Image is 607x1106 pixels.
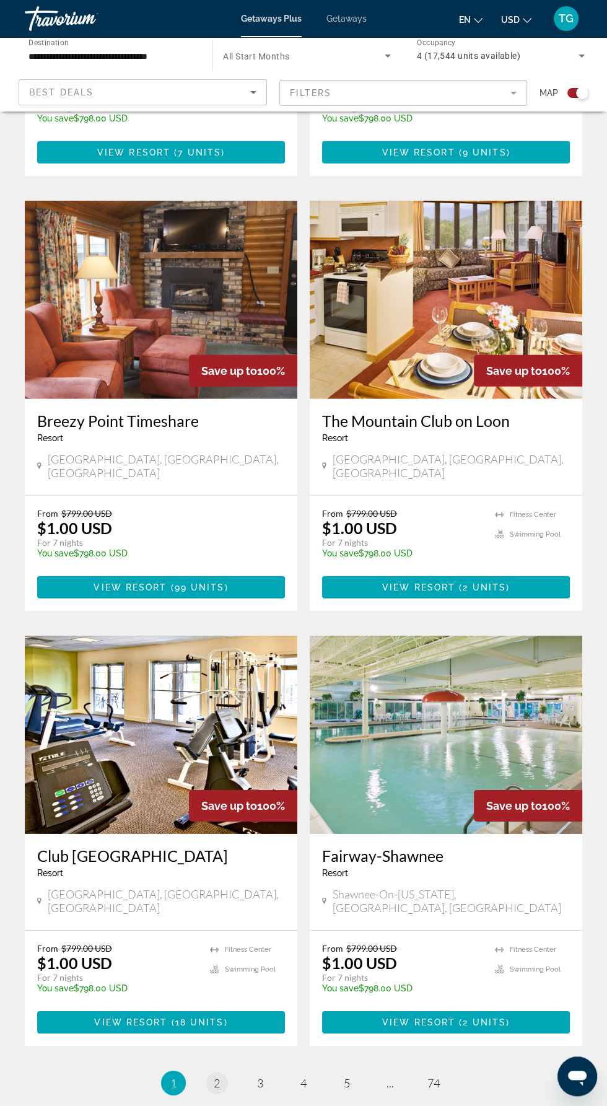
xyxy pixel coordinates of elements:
p: For 7 nights [37,537,273,548]
span: 7 units [178,147,221,157]
img: 1358I01L.jpg [310,201,582,399]
button: View Resort(9 units) [322,141,570,164]
p: For 7 nights [322,972,483,983]
span: Best Deals [29,87,94,97]
button: View Resort(18 units) [37,1011,285,1034]
a: Getaways Plus [241,14,302,24]
span: Swimming Pool [510,965,561,973]
button: View Resort(99 units) [37,576,285,599]
span: $799.00 USD [61,508,112,519]
button: View Resort(2 units) [322,576,570,599]
span: 9 units [463,147,507,157]
span: Save up to [201,799,257,812]
p: For 7 nights [322,537,483,548]
div: 100% [189,355,297,387]
p: $798.00 USD [322,113,557,123]
span: ( ) [167,1017,227,1027]
span: View Resort [382,582,455,592]
span: ( ) [455,147,510,157]
img: C490O01X.jpg [25,636,297,834]
span: $799.00 USD [61,943,112,954]
span: Swimming Pool [225,965,276,973]
div: 100% [474,790,582,822]
span: View Resort [97,147,170,157]
span: TG [559,12,574,25]
span: Fitness Center [510,946,556,954]
button: View Resort(2 units) [322,1011,570,1034]
span: 2 units [463,582,506,592]
p: $798.00 USD [37,548,273,558]
p: $798.00 USD [322,983,483,993]
span: $799.00 USD [346,943,397,954]
span: 2 units [463,1017,506,1027]
span: View Resort [94,1017,167,1027]
span: [GEOGRAPHIC_DATA], [GEOGRAPHIC_DATA], [GEOGRAPHIC_DATA] [48,887,285,915]
span: [GEOGRAPHIC_DATA], [GEOGRAPHIC_DATA], [GEOGRAPHIC_DATA] [333,452,570,480]
span: From [37,508,58,519]
span: You save [322,113,359,123]
div: 100% [189,790,297,822]
span: You save [37,113,74,123]
nav: Pagination [25,1071,582,1095]
span: ( ) [455,1017,510,1027]
h3: The Mountain Club on Loon [322,411,570,430]
span: From [322,943,343,954]
span: 4 (17,544 units available) [417,51,520,61]
span: 18 units [175,1017,224,1027]
button: User Menu [550,6,582,32]
span: USD [501,15,520,25]
span: [GEOGRAPHIC_DATA], [GEOGRAPHIC_DATA], [GEOGRAPHIC_DATA] [48,452,285,480]
button: Change currency [501,11,531,29]
span: Occupancy [417,38,456,47]
span: You save [322,983,359,993]
span: Shawnee-On-[US_STATE], [GEOGRAPHIC_DATA], [GEOGRAPHIC_DATA] [333,887,570,915]
p: For 7 nights [37,972,198,983]
mat-select: Sort by [29,85,256,100]
span: From [37,943,58,954]
iframe: Button to launch messaging window [557,1056,597,1096]
button: View Resort(7 units) [37,141,285,164]
span: Fitness Center [510,511,556,519]
img: 0001O01X.jpg [310,636,582,834]
button: Change language [459,11,483,29]
span: View Resort [94,582,167,592]
span: 3 [257,1076,263,1090]
span: ... [386,1076,394,1090]
span: 99 units [175,582,225,592]
span: Swimming Pool [510,530,561,538]
span: From [322,508,343,519]
span: 1 [170,1076,177,1090]
span: 74 [427,1076,440,1090]
span: Save up to [201,364,257,377]
span: en [459,15,471,25]
span: Resort [322,868,348,878]
a: Club [GEOGRAPHIC_DATA] [37,846,285,865]
span: ( ) [455,582,510,592]
a: Fairway-Shawnee [322,846,570,865]
span: Getaways [326,14,367,24]
span: Resort [37,868,63,878]
span: Fitness Center [225,946,271,954]
p: $798.00 USD [37,113,202,123]
span: 4 [300,1076,307,1090]
span: ( ) [167,582,228,592]
span: Map [539,84,558,102]
div: 100% [474,355,582,387]
span: You save [37,548,74,558]
p: $1.00 USD [37,519,112,537]
span: Destination [28,38,69,46]
span: Resort [322,433,348,443]
span: Save up to [486,364,542,377]
span: 5 [344,1076,350,1090]
p: $1.00 USD [322,954,397,972]
span: View Resort [382,147,455,157]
